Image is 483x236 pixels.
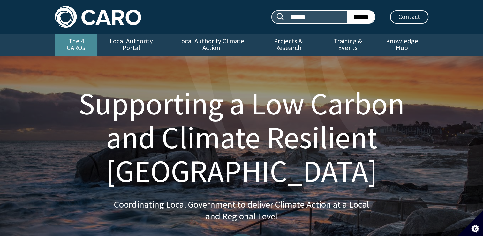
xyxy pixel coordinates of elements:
a: Local Authority Portal [97,34,166,56]
img: Caro logo [55,6,141,28]
a: Knowledge Hub [376,34,428,56]
p: Coordinating Local Government to deliver Climate Action at a Local and Regional Level [114,199,369,223]
a: The 4 CAROs [55,34,97,56]
a: Projects & Research [257,34,320,56]
h1: Supporting a Low Carbon and Climate Resilient [GEOGRAPHIC_DATA] [63,87,421,188]
a: Contact [390,10,428,24]
a: Local Authority Climate Action [166,34,257,56]
a: Training & Events [320,34,376,56]
button: Set cookie preferences [457,210,483,236]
